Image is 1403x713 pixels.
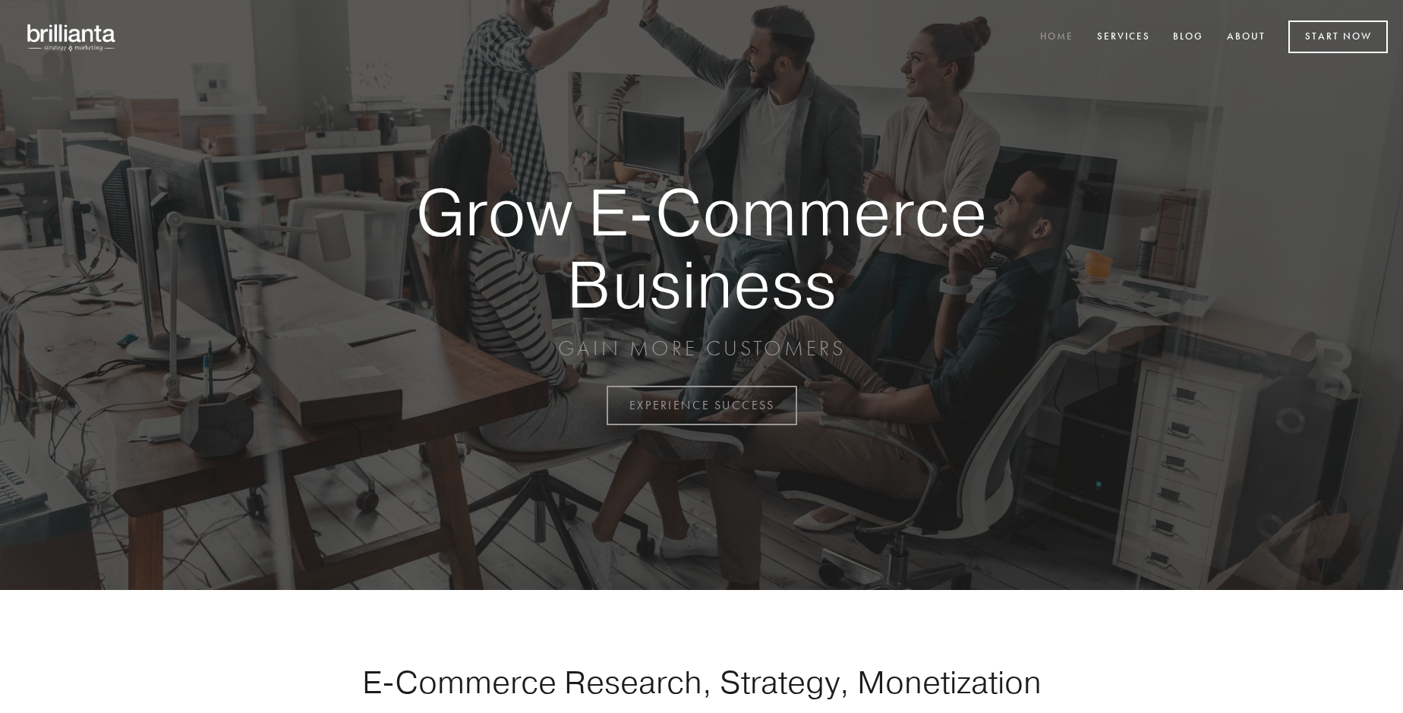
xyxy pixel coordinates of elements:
a: About [1217,25,1275,50]
a: EXPERIENCE SUCCESS [607,386,797,425]
a: Start Now [1288,21,1388,53]
img: brillianta - research, strategy, marketing [15,15,129,59]
a: Services [1087,25,1160,50]
h1: E-Commerce Research, Strategy, Monetization [314,663,1089,701]
p: GAIN MORE CUSTOMERS [363,335,1040,362]
strong: Grow E-Commerce Business [363,176,1040,320]
a: Home [1030,25,1083,50]
a: Blog [1163,25,1213,50]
